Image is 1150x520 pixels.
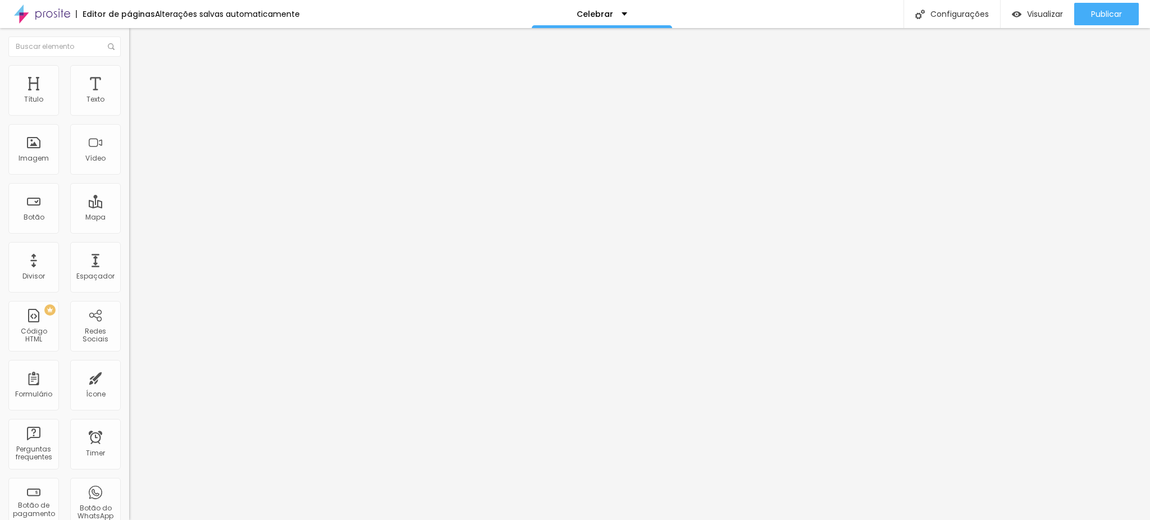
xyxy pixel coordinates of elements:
span: Publicar [1091,10,1122,19]
p: Celebrar [577,10,613,18]
div: Divisor [22,272,45,280]
button: Visualizar [1001,3,1074,25]
button: Publicar [1074,3,1139,25]
div: Código HTML [11,327,56,344]
div: Botão de pagamento [11,501,56,518]
div: Timer [86,449,105,457]
div: Editor de páginas [76,10,155,18]
div: Perguntas frequentes [11,445,56,462]
div: Vídeo [85,154,106,162]
img: Icone [108,43,115,50]
div: Texto [86,95,104,103]
div: Espaçador [76,272,115,280]
iframe: Editor [129,28,1150,520]
input: Buscar elemento [8,37,121,57]
img: view-1.svg [1012,10,1021,19]
div: Imagem [19,154,49,162]
div: Título [24,95,43,103]
img: Icone [915,10,925,19]
div: Alterações salvas automaticamente [155,10,300,18]
span: Visualizar [1027,10,1063,19]
div: Mapa [85,213,106,221]
div: Formulário [15,390,52,398]
div: Ícone [86,390,106,398]
div: Redes Sociais [73,327,117,344]
div: Botão [24,213,44,221]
